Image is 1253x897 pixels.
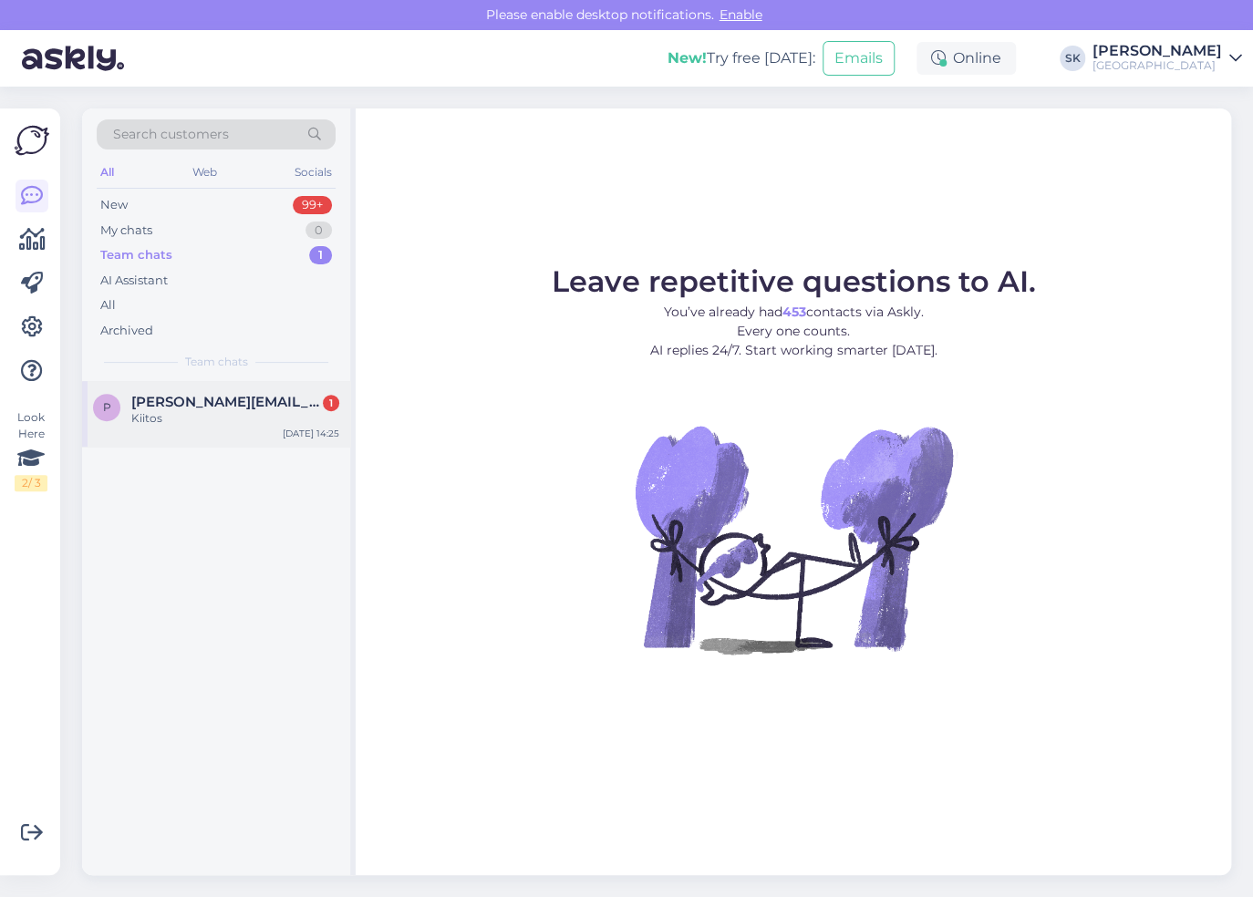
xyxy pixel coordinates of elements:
div: Archived [100,322,153,340]
div: All [100,296,116,314]
div: Web [189,160,221,184]
span: Enable [714,6,768,23]
div: Look Here [15,409,47,491]
div: 0 [305,222,332,240]
div: Socials [291,160,336,184]
img: Askly Logo [15,123,49,158]
div: 1 [309,246,332,264]
div: All [97,160,118,184]
div: 1 [323,395,339,411]
div: 99+ [293,196,332,214]
a: [PERSON_NAME][GEOGRAPHIC_DATA] [1092,44,1242,73]
div: Kiitos [131,410,339,427]
img: No Chat active [629,375,958,703]
b: 453 [782,304,806,320]
p: You’ve already had contacts via Askly. Every one counts. AI replies 24/7. Start working smarter [... [552,303,1036,360]
b: New! [668,49,707,67]
div: SK [1060,46,1085,71]
span: p [103,400,111,414]
button: Emails [823,41,895,76]
span: peter.kohler@sensofusion.com [131,394,321,410]
div: 2 / 3 [15,475,47,491]
div: AI Assistant [100,272,168,290]
span: Search customers [113,125,229,144]
div: [DATE] 14:25 [283,427,339,440]
span: Leave repetitive questions to AI. [552,263,1036,299]
div: New [100,196,128,214]
div: Team chats [100,246,172,264]
div: Try free [DATE]: [668,47,815,69]
div: [PERSON_NAME] [1092,44,1222,58]
div: My chats [100,222,152,240]
span: Team chats [185,354,248,370]
div: [GEOGRAPHIC_DATA] [1092,58,1222,73]
div: Online [916,42,1016,75]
